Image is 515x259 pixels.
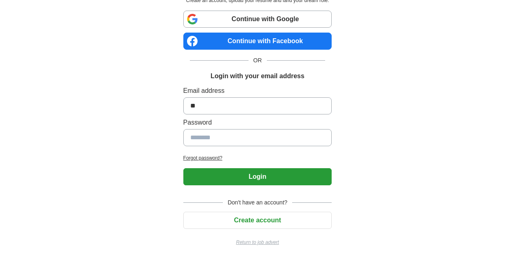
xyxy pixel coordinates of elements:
a: Forgot password? [183,154,332,162]
button: Login [183,168,332,185]
a: Continue with Facebook [183,33,332,50]
label: Email address [183,86,332,96]
a: Create account [183,217,332,224]
button: Create account [183,212,332,229]
a: Continue with Google [183,11,332,28]
h1: Login with your email address [211,71,304,81]
span: Don't have an account? [223,198,293,207]
label: Password [183,118,332,127]
a: Return to job advert [183,239,332,246]
span: OR [249,56,267,65]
